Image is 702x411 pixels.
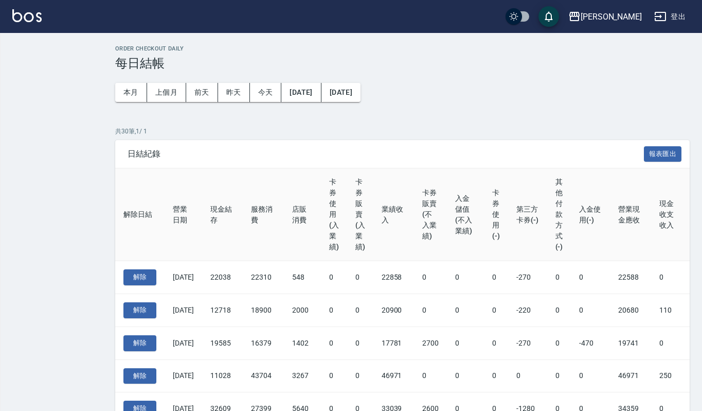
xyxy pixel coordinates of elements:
[12,9,42,22] img: Logo
[484,359,508,392] td: 0
[644,148,682,158] a: 報表匯出
[186,83,218,102] button: 前天
[547,261,571,294] td: 0
[347,294,373,327] td: 0
[484,168,508,261] th: 卡券使用(-)
[414,261,447,294] td: 0
[581,10,642,23] div: [PERSON_NAME]
[547,294,571,327] td: 0
[547,359,571,392] td: 0
[347,327,373,359] td: 0
[564,6,646,27] button: [PERSON_NAME]
[347,359,373,392] td: 0
[610,327,651,359] td: 19741
[115,56,690,71] h3: 每日結帳
[508,327,547,359] td: -270
[651,327,688,359] td: 0
[165,359,202,392] td: [DATE]
[202,261,243,294] td: 22038
[571,294,610,327] td: 0
[165,327,202,359] td: [DATE]
[651,168,688,261] th: 現金收支收入
[284,168,321,261] th: 店販消費
[321,327,347,359] td: 0
[147,83,186,102] button: 上個月
[447,327,484,359] td: 0
[644,146,682,162] button: 報表匯出
[571,327,610,359] td: -470
[321,168,347,261] th: 卡券使用(入業績)
[202,168,243,261] th: 現金結存
[571,261,610,294] td: 0
[447,294,484,327] td: 0
[651,294,688,327] td: 110
[650,7,690,26] button: 登出
[115,168,165,261] th: 解除日結
[347,261,373,294] td: 0
[165,261,202,294] td: [DATE]
[547,327,571,359] td: 0
[250,83,282,102] button: 今天
[218,83,250,102] button: 昨天
[538,6,559,27] button: save
[610,261,651,294] td: 22588
[243,294,284,327] td: 18900
[284,359,321,392] td: 3267
[610,359,651,392] td: 46971
[373,261,415,294] td: 22858
[284,294,321,327] td: 2000
[447,168,484,261] th: 入金儲值(不入業績)
[484,294,508,327] td: 0
[508,261,547,294] td: -270
[243,261,284,294] td: 22310
[484,327,508,359] td: 0
[414,168,447,261] th: 卡券販賣(不入業績)
[373,168,415,261] th: 業績收入
[281,83,321,102] button: [DATE]
[447,261,484,294] td: 0
[414,327,447,359] td: 2700
[321,83,361,102] button: [DATE]
[347,168,373,261] th: 卡券販賣(入業績)
[414,294,447,327] td: 0
[321,294,347,327] td: 0
[115,45,690,52] h2: Order checkout daily
[321,359,347,392] td: 0
[484,261,508,294] td: 0
[610,168,651,261] th: 營業現金應收
[651,261,688,294] td: 0
[243,359,284,392] td: 43704
[123,335,156,351] button: 解除
[202,327,243,359] td: 19585
[123,302,156,318] button: 解除
[321,261,347,294] td: 0
[414,359,447,392] td: 0
[115,83,147,102] button: 本月
[284,261,321,294] td: 548
[115,127,690,136] p: 共 30 筆, 1 / 1
[508,359,547,392] td: 0
[547,168,571,261] th: 其他付款方式(-)
[447,359,484,392] td: 0
[128,149,644,159] span: 日結紀錄
[651,359,688,392] td: 250
[284,327,321,359] td: 1402
[243,327,284,359] td: 16379
[373,359,415,392] td: 46971
[243,168,284,261] th: 服務消費
[571,168,610,261] th: 入金使用(-)
[165,168,202,261] th: 營業日期
[571,359,610,392] td: 0
[123,368,156,384] button: 解除
[373,294,415,327] td: 20900
[610,294,651,327] td: 20680
[202,294,243,327] td: 12718
[202,359,243,392] td: 11028
[373,327,415,359] td: 17781
[508,168,547,261] th: 第三方卡券(-)
[123,269,156,285] button: 解除
[508,294,547,327] td: -220
[165,294,202,327] td: [DATE]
